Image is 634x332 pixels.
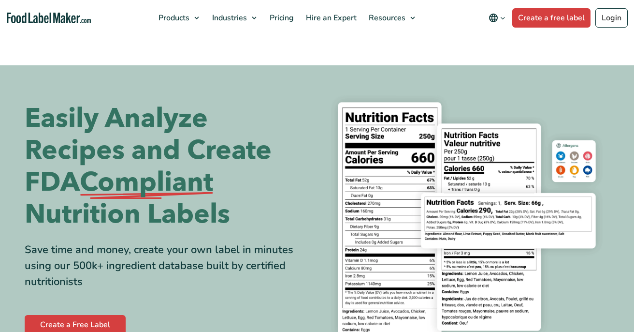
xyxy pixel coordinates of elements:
[156,13,190,23] span: Products
[303,13,358,23] span: Hire an Expert
[7,13,91,24] a: Food Label Maker homepage
[267,13,295,23] span: Pricing
[512,8,591,28] a: Create a free label
[595,8,628,28] a: Login
[482,8,512,28] button: Change language
[366,13,406,23] span: Resources
[209,13,248,23] span: Industries
[25,103,310,230] h1: Easily Analyze Recipes and Create FDA Nutrition Labels
[80,166,213,198] span: Compliant
[25,242,310,290] div: Save time and money, create your own label in minutes using our 500k+ ingredient database built b...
